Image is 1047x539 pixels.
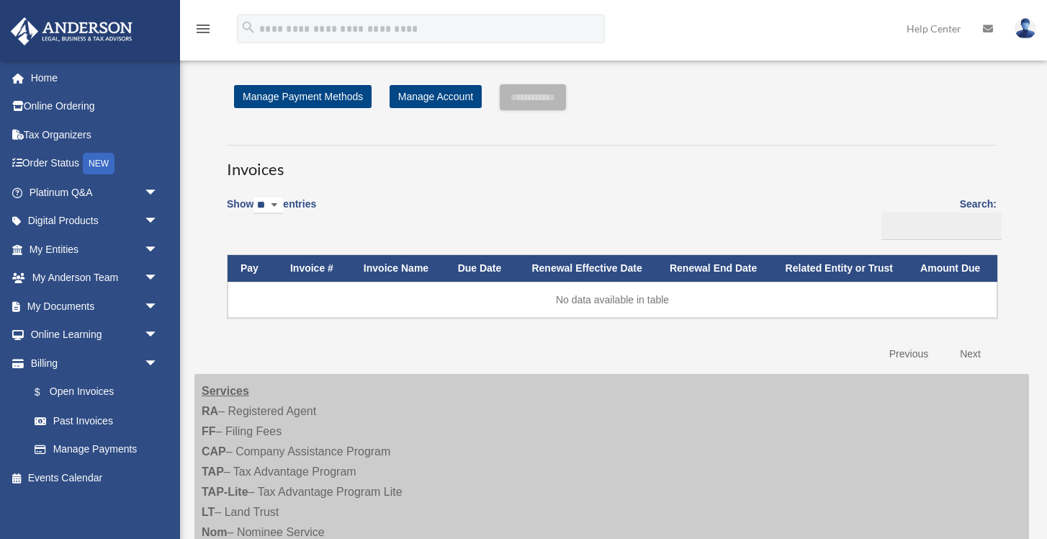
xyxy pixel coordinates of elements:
a: Order StatusNEW [10,149,180,179]
span: arrow_drop_down [144,292,173,321]
strong: RA [202,405,218,417]
a: Previous [879,339,939,369]
a: Online Learningarrow_drop_down [10,321,180,349]
i: menu [194,20,212,37]
strong: LT [202,506,215,518]
a: Next [949,339,992,369]
span: arrow_drop_down [144,178,173,208]
img: Anderson Advisors Platinum Portal [6,17,137,45]
strong: TAP-Lite [202,486,248,498]
strong: Nom [202,526,228,538]
th: Invoice Name: activate to sort column ascending [351,255,445,282]
h3: Invoices [227,145,997,181]
a: Manage Payment Methods [234,85,372,108]
a: Manage Account [390,85,482,108]
strong: CAP [202,445,226,458]
span: arrow_drop_down [144,264,173,293]
span: $ [42,383,50,401]
a: My Anderson Teamarrow_drop_down [10,264,180,293]
th: Amount Due: activate to sort column ascending [907,255,997,282]
th: Due Date: activate to sort column ascending [445,255,519,282]
th: Pay: activate to sort column descending [228,255,277,282]
a: menu [194,25,212,37]
div: NEW [83,153,114,174]
a: Digital Productsarrow_drop_down [10,207,180,236]
input: Search: [881,213,1002,240]
a: Past Invoices [20,406,173,435]
label: Search: [876,195,997,240]
strong: TAP [202,465,224,478]
a: Events Calendar [10,463,180,492]
strong: Services [202,385,249,397]
select: Showentries [253,197,283,214]
th: Renewal Effective Date: activate to sort column ascending [518,255,657,282]
a: Billingarrow_drop_down [10,349,173,378]
a: Tax Organizers [10,120,180,149]
span: arrow_drop_down [144,235,173,264]
a: Online Ordering [10,92,180,121]
td: No data available in table [228,282,997,318]
span: arrow_drop_down [144,349,173,378]
a: Platinum Q&Aarrow_drop_down [10,178,180,207]
a: $Open Invoices [20,378,166,407]
span: arrow_drop_down [144,321,173,350]
a: Home [10,63,180,92]
a: My Entitiesarrow_drop_down [10,235,180,264]
th: Invoice #: activate to sort column ascending [277,255,351,282]
a: Manage Payments [20,435,173,464]
label: Show entries [227,195,316,228]
i: search [241,19,256,35]
a: My Documentsarrow_drop_down [10,292,180,321]
img: User Pic [1015,18,1036,39]
th: Related Entity or Trust: activate to sort column ascending [773,255,908,282]
strong: FF [202,425,216,437]
th: Renewal End Date: activate to sort column ascending [657,255,773,282]
span: arrow_drop_down [144,207,173,236]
